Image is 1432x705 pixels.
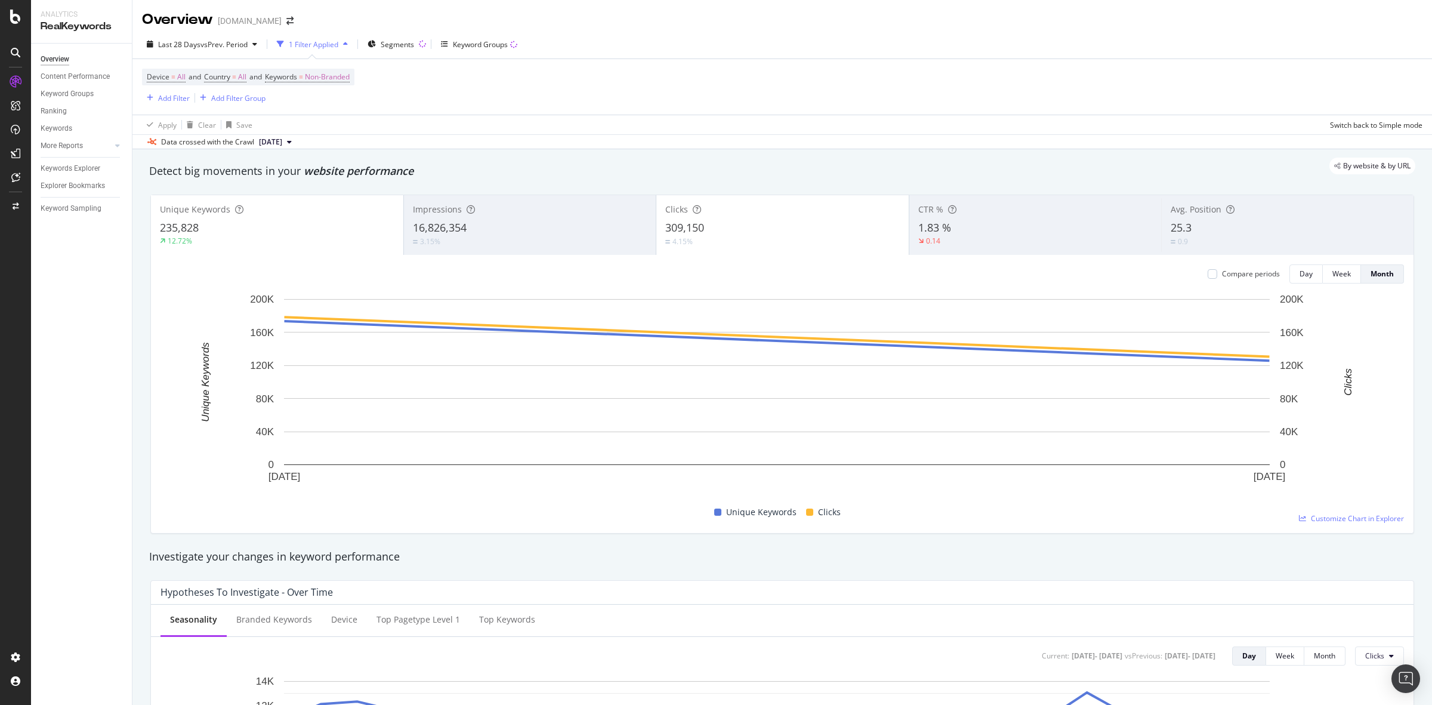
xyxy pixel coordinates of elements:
[1178,236,1188,247] div: 0.9
[41,162,124,175] a: Keywords Explorer
[1072,651,1122,661] div: [DATE] - [DATE]
[918,220,951,235] span: 1.83 %
[200,342,211,422] text: Unique Keywords
[160,204,230,215] span: Unique Keywords
[1254,471,1286,482] text: [DATE]
[158,39,200,50] span: Last 28 Days
[250,327,274,338] text: 160K
[142,91,190,105] button: Add Filter
[41,70,110,83] div: Content Performance
[41,180,124,192] a: Explorer Bookmarks
[420,236,440,247] div: 3.15%
[381,39,414,50] span: Segments
[256,676,274,687] text: 14K
[147,72,169,82] span: Device
[1289,264,1323,284] button: Day
[376,614,460,626] div: Top pagetype Level 1
[1280,426,1298,438] text: 40K
[211,93,266,103] div: Add Filter Group
[41,10,122,20] div: Analytics
[1171,240,1175,244] img: Equal
[1311,513,1404,524] span: Customize Chart in Explorer
[238,69,246,85] span: All
[268,471,301,482] text: [DATE]
[1222,269,1280,279] div: Compare periods
[1300,269,1313,279] div: Day
[1242,651,1256,661] div: Day
[250,360,274,371] text: 120K
[665,240,670,244] img: Equal
[1325,115,1422,134] button: Switch back to Simple mode
[236,120,252,130] div: Save
[1332,269,1351,279] div: Week
[256,426,274,438] text: 40K
[41,140,112,152] a: More Reports
[142,115,177,134] button: Apply
[436,35,522,54] button: Keyword Groups
[665,220,704,235] span: 309,150
[1391,664,1420,693] div: Open Intercom Messenger
[189,72,201,82] span: and
[149,549,1415,565] div: Investigate your changes in keyword performance
[1125,651,1162,661] div: vs Previous :
[160,220,199,235] span: 235,828
[41,140,83,152] div: More Reports
[413,204,462,215] span: Impressions
[198,120,216,130] div: Clear
[1371,269,1394,279] div: Month
[256,393,274,405] text: 80K
[1232,646,1266,666] button: Day
[218,15,282,27] div: [DOMAIN_NAME]
[41,202,101,215] div: Keyword Sampling
[1171,220,1192,235] span: 25.3
[1171,204,1221,215] span: Avg. Position
[41,70,124,83] a: Content Performance
[41,122,72,135] div: Keywords
[413,240,418,244] img: Equal
[1323,264,1361,284] button: Week
[250,294,274,305] text: 200K
[41,88,94,100] div: Keyword Groups
[1329,158,1415,174] div: legacy label
[672,236,693,247] div: 4.15%
[1355,646,1404,666] button: Clicks
[479,614,535,626] div: Top Keywords
[1280,459,1285,470] text: 0
[170,614,217,626] div: Seasonality
[177,69,186,85] span: All
[221,115,252,134] button: Save
[413,220,467,235] span: 16,826,354
[41,105,67,118] div: Ranking
[41,162,100,175] div: Keywords Explorer
[289,39,338,50] div: 1 Filter Applied
[249,72,262,82] span: and
[1280,360,1304,371] text: 120K
[1280,393,1298,405] text: 80K
[1304,646,1345,666] button: Month
[926,236,940,246] div: 0.14
[363,35,419,54] button: Segments
[161,293,1393,500] svg: A chart.
[236,614,312,626] div: Branded Keywords
[41,122,124,135] a: Keywords
[286,17,294,25] div: arrow-right-arrow-left
[161,137,254,147] div: Data crossed with the Crawl
[200,39,248,50] span: vs Prev. Period
[818,505,841,519] span: Clicks
[171,72,175,82] span: =
[1342,368,1354,396] text: Clicks
[1314,651,1335,661] div: Month
[41,20,122,33] div: RealKeywords
[453,39,508,50] div: Keyword Groups
[232,72,236,82] span: =
[265,72,297,82] span: Keywords
[158,93,190,103] div: Add Filter
[665,204,688,215] span: Clicks
[305,69,350,85] span: Non-Branded
[195,91,266,105] button: Add Filter Group
[161,586,333,598] div: Hypotheses to Investigate - Over Time
[1280,294,1304,305] text: 200K
[182,115,216,134] button: Clear
[1276,651,1294,661] div: Week
[1280,327,1304,338] text: 160K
